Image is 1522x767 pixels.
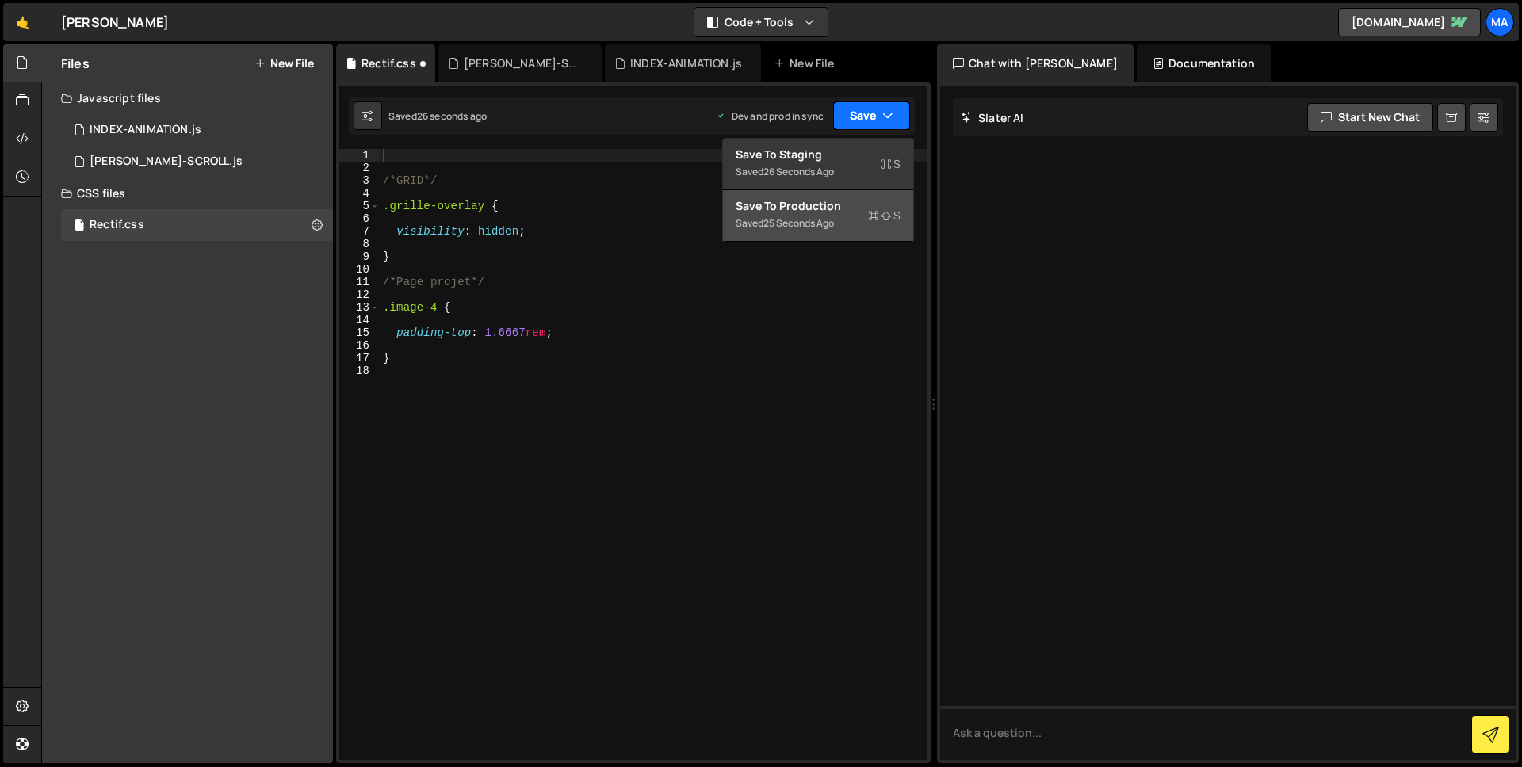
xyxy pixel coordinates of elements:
div: Rectif.css [90,218,144,232]
div: 1 [339,149,380,162]
div: 25 seconds ago [763,216,834,230]
div: 26 seconds ago [763,165,834,178]
div: 16352/44971.css [61,209,333,241]
div: 5 [339,200,380,212]
div: 26 seconds ago [417,109,487,123]
a: [DOMAIN_NAME] [1338,8,1481,36]
div: 7 [339,225,380,238]
div: New File [774,55,840,71]
div: 13 [339,301,380,314]
button: Save to StagingS Saved26 seconds ago [723,139,913,190]
span: S [868,208,901,223]
div: Dev and prod in sync [716,109,824,123]
button: New File [254,57,314,70]
div: Saved [736,162,901,181]
button: Save to ProductionS Saved25 seconds ago [723,190,913,242]
div: [PERSON_NAME]-SCROLL.js [90,155,243,169]
div: Saved [736,214,901,233]
div: 2 [339,162,380,174]
button: Code + Tools [694,8,828,36]
div: [PERSON_NAME]-SCROLL.js [464,55,583,71]
div: 3 [339,174,380,187]
div: 6 [339,212,380,225]
div: 10 [339,263,380,276]
div: 16 [339,339,380,352]
a: Ma [1486,8,1514,36]
div: 16352/44205.js [61,114,333,146]
h2: Files [61,55,90,72]
div: Chat with [PERSON_NAME] [937,44,1134,82]
div: 14 [339,314,380,326]
div: Save to Production [736,198,901,214]
div: Rectif.css [361,55,416,71]
div: Saved [388,109,487,123]
div: 9 [339,250,380,263]
button: Start new chat [1307,103,1433,132]
h2: Slater AI [961,110,1024,125]
div: Javascript files [42,82,333,114]
a: 🤙 [3,3,42,41]
div: 15 [339,326,380,339]
div: INDEX-ANIMATION.js [630,55,742,71]
div: CSS files [42,177,333,209]
div: 4 [339,187,380,200]
div: Documentation [1137,44,1271,82]
button: Save [833,101,910,130]
div: 8 [339,238,380,250]
span: S [881,156,901,172]
div: 17 [339,352,380,364]
div: 16352/44206.js [61,146,333,177]
div: 18 [339,364,380,377]
div: Save to Staging [736,147,901,162]
div: 11 [339,276,380,288]
div: [PERSON_NAME] [61,13,169,32]
div: 12 [339,288,380,301]
div: INDEX-ANIMATION.js [90,123,201,137]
